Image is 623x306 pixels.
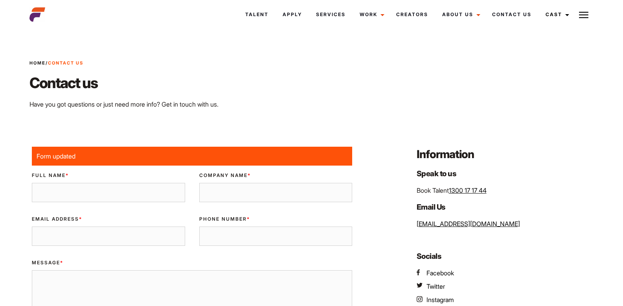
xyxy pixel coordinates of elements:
h4: Socials [417,251,594,262]
img: cropped-aefm-brand-fav-22-square.png [29,7,45,22]
a: 1300 17 17 44 [449,186,487,194]
label: Full Name [32,172,185,179]
label: Company Name [199,172,352,179]
h2: Contact us [29,73,450,93]
a: Services [309,4,353,25]
a: Contact Us [485,4,538,25]
a: Creators [389,4,435,25]
p: Book Talent [417,186,594,195]
h4: Email Us [417,201,594,213]
span: / [29,60,83,66]
a: AEFM Facebook [417,268,454,278]
a: About Us [435,4,485,25]
span: Instagram [426,296,454,304]
img: Burger icon [579,10,588,20]
label: Phone Number [199,216,352,223]
label: Email Address [32,216,185,223]
a: Apply [276,4,309,25]
a: AEFM Instagram [417,295,454,304]
h4: Speak to us [417,168,594,179]
a: [EMAIL_ADDRESS][DOMAIN_NAME] [417,220,520,228]
span: Facebook [426,269,454,277]
a: AEFM Twitter [417,282,445,291]
label: Message [32,259,352,266]
a: Cast [538,4,574,25]
a: Talent [238,4,276,25]
h3: Information [417,147,594,162]
a: Work [353,4,389,25]
p: Form updated [37,151,347,161]
strong: Contact Us [48,60,83,66]
p: Have you got questions or just need more info? Get in touch with us. [29,100,450,109]
a: Home [29,60,46,66]
span: Twitter [426,282,445,290]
